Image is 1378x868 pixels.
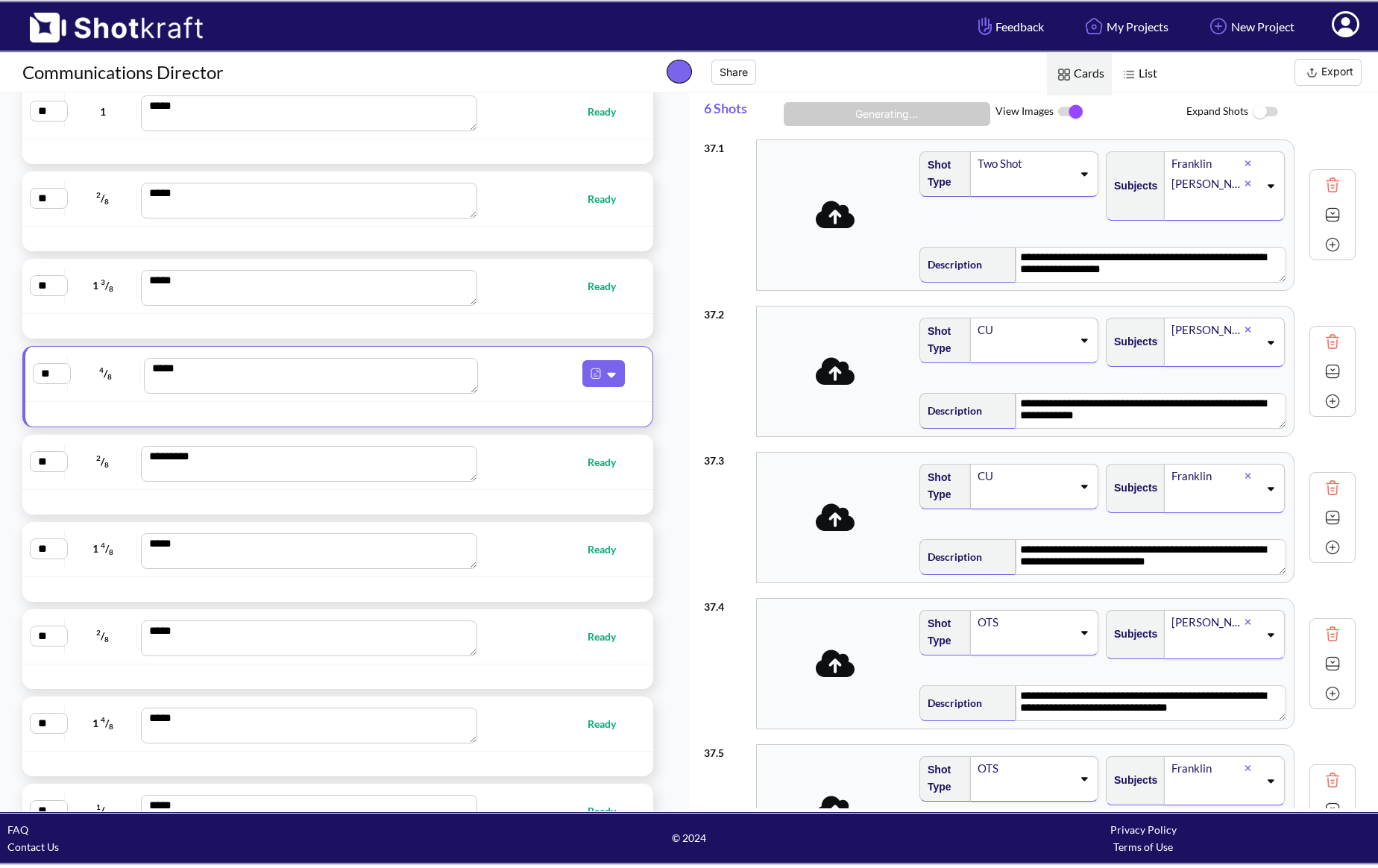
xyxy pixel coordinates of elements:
[104,197,109,206] span: 8
[1081,13,1107,39] img: Home Icon
[1186,96,1378,128] span: Expand Shots
[1321,769,1344,791] img: Trash Icon
[1248,96,1282,128] img: ToggleOff Icon
[1107,768,1157,793] span: Subjects
[704,298,749,323] div: 37 . 2
[588,541,631,558] span: Ready
[1206,13,1231,39] img: Add Icon
[1321,799,1344,821] img: Expand Icon
[784,102,990,126] button: Generating...
[704,132,749,157] div: 37 . 1
[995,96,1187,128] span: View Images
[109,722,113,731] span: 8
[104,635,109,644] span: 8
[920,544,982,569] span: Description
[1321,506,1344,529] img: Expand Icon
[96,190,101,199] span: 2
[1170,320,1245,340] div: [PERSON_NAME]
[96,453,101,462] span: 2
[1170,612,1245,632] div: [PERSON_NAME]
[1170,174,1245,194] div: [PERSON_NAME]
[976,154,1073,174] div: Two Shot
[920,465,963,507] span: Shot Type
[1119,65,1139,84] img: List Icon
[7,823,28,836] a: FAQ
[920,319,963,361] span: Shot Type
[69,274,138,298] span: 1 /
[1107,476,1157,500] span: Subjects
[1107,622,1157,647] span: Subjects
[588,103,631,120] span: Ready
[69,103,138,120] span: 1
[916,821,1371,838] div: Privacy Policy
[7,840,59,853] a: Contact Us
[704,591,749,615] div: 37 . 4
[462,829,916,846] span: © 2024
[69,537,138,561] span: 1 /
[101,715,105,724] span: 4
[109,284,113,293] span: 8
[1303,63,1321,82] img: Export Icon
[975,18,1044,35] span: Feedback
[916,838,1371,855] div: Terms of Use
[1054,65,1074,84] img: Card Icon
[920,611,963,653] span: Shot Type
[588,277,631,295] span: Ready
[104,809,109,818] span: 8
[107,372,112,381] span: 8
[975,13,995,39] img: Hand Icon
[704,444,749,469] div: 37 . 3
[976,320,1073,340] div: CU
[101,541,105,550] span: 4
[588,802,631,820] span: Ready
[1195,7,1306,46] a: New Project
[69,186,138,210] span: /
[69,450,138,474] span: /
[1054,96,1087,128] img: ToggleOn Icon
[1047,53,1112,95] span: Cards
[1321,174,1344,196] img: Trash Icon
[104,460,109,469] span: 8
[1321,682,1344,705] img: Add Icon
[1321,204,1344,226] img: Expand Icon
[588,453,631,471] span: Ready
[704,737,749,761] div: 37 . 5
[1321,477,1344,499] img: Trash Icon
[1321,536,1344,559] img: Add Icon
[72,362,140,386] span: /
[1070,7,1180,46] a: My Projects
[96,628,101,637] span: 2
[1321,390,1344,412] img: Add Icon
[920,398,982,423] span: Description
[920,153,963,195] span: Shot Type
[976,758,1073,779] div: OTS
[1112,53,1165,95] span: List
[1170,154,1245,174] div: Franklin
[1107,174,1157,198] span: Subjects
[976,612,1073,632] div: OTS
[1294,59,1362,86] button: Export
[1321,623,1344,645] img: Trash Icon
[1170,466,1245,486] div: Franklin
[704,92,778,132] span: 6 Shots
[588,715,631,732] span: Ready
[101,277,105,286] span: 3
[920,252,982,277] span: Description
[69,624,138,648] span: /
[976,466,1073,486] div: CU
[588,628,631,645] span: Ready
[1107,330,1157,354] span: Subjects
[586,364,605,383] img: Pdf Icon
[99,365,104,374] span: 4
[1170,758,1245,779] div: Franklin
[109,547,113,556] span: 8
[1321,330,1344,353] img: Trash Icon
[920,691,982,715] span: Description
[69,799,138,823] span: /
[920,758,963,799] span: Shot Type
[1321,652,1344,675] img: Expand Icon
[1321,360,1344,383] img: Expand Icon
[96,802,101,811] span: 1
[711,60,756,85] button: Share
[1321,233,1344,256] img: Add Icon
